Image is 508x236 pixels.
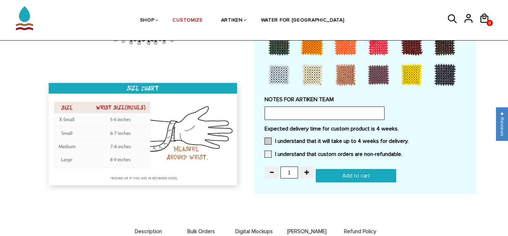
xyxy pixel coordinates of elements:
[430,30,462,58] div: Brown
[176,229,226,235] span: Bulk Orders
[430,60,462,89] div: Steel
[229,229,279,235] span: Digital Mockups
[42,77,245,194] img: size_chart_new.png
[397,60,429,89] div: Yellow
[123,229,173,235] span: Description
[486,20,493,26] a: 0
[331,60,363,89] div: Rose Gold
[298,30,329,58] div: Light Orange
[298,60,329,89] div: Cream
[173,2,202,39] a: CUSTOMIZE
[316,169,396,182] input: Add to cart
[331,30,363,58] div: Orange
[265,30,296,58] div: Peacock
[265,138,409,145] label: I understand that it will take up to 4 weeks for delivery.
[364,60,396,89] div: Purple Rain
[265,151,402,158] label: I understand that custom orders are non-refundable.
[140,2,155,39] a: SHOP
[261,2,345,39] a: WATER FOR [GEOGRAPHIC_DATA]
[496,107,508,141] div: Click to open Judge.me floating reviews tab
[265,60,296,89] div: Baby Blue
[335,229,385,235] span: Refund Policy
[265,96,466,103] label: NOTES FOR ARTIKEN TEAM
[397,30,429,58] div: Maroon
[221,2,243,39] a: ARTIKEN
[265,125,466,132] label: Expected delivery time for custom product is 4 weeks.
[486,19,493,28] span: 0
[364,30,396,58] div: Red
[282,229,332,235] span: [PERSON_NAME]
